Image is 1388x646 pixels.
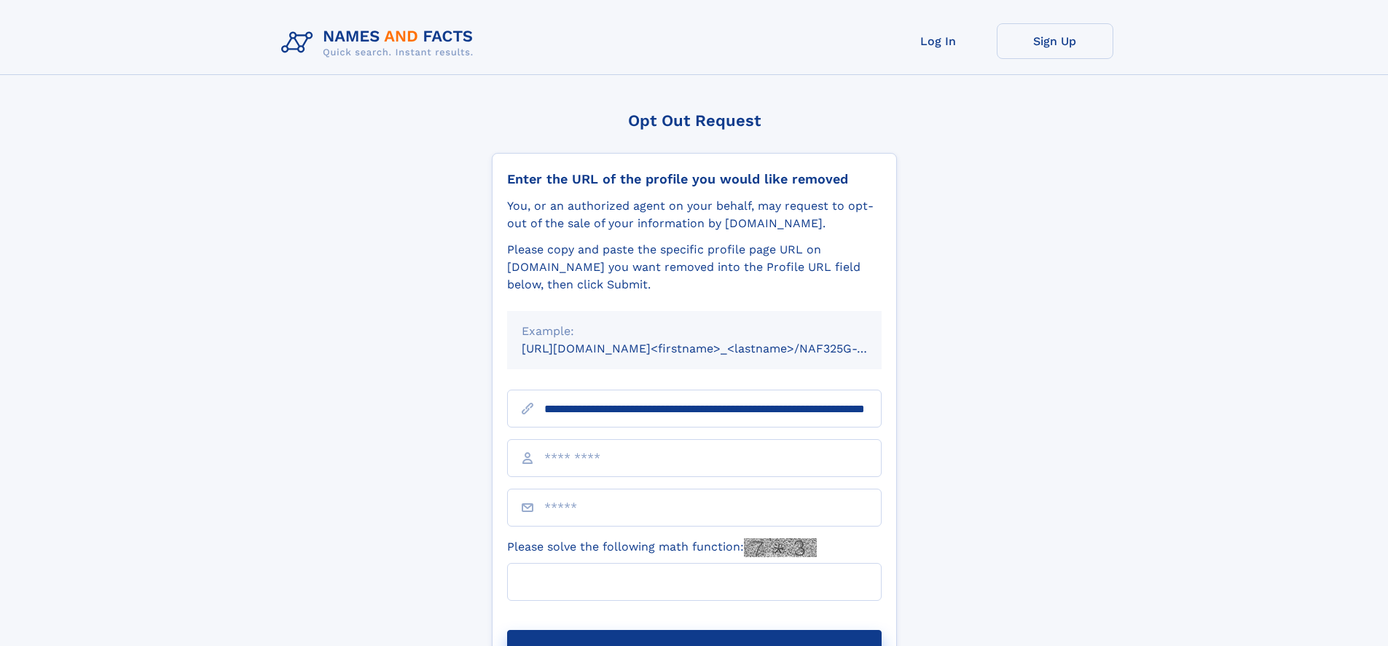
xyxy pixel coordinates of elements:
[522,323,867,340] div: Example:
[507,171,882,187] div: Enter the URL of the profile you would like removed
[507,538,817,557] label: Please solve the following math function:
[522,342,909,355] small: [URL][DOMAIN_NAME]<firstname>_<lastname>/NAF325G-xxxxxxxx
[507,241,882,294] div: Please copy and paste the specific profile page URL on [DOMAIN_NAME] you want removed into the Pr...
[275,23,485,63] img: Logo Names and Facts
[492,111,897,130] div: Opt Out Request
[997,23,1113,59] a: Sign Up
[880,23,997,59] a: Log In
[507,197,882,232] div: You, or an authorized agent on your behalf, may request to opt-out of the sale of your informatio...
